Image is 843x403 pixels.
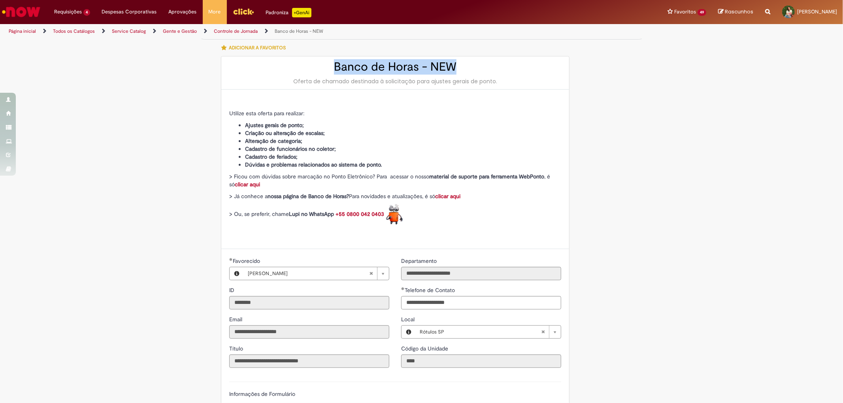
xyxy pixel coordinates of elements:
[248,267,369,280] span: [PERSON_NAME]
[725,8,753,15] span: Rascunhos
[229,315,244,323] label: Somente leitura - Email
[229,316,244,323] span: Somente leitura - Email
[245,122,304,129] strong: Ajustes gerais de ponto;
[416,326,561,338] a: Rótulos SPLimpar campo Local
[235,181,260,188] a: clicar aqui
[83,9,90,16] span: 4
[292,8,311,17] p: +GenAi
[429,173,544,180] strong: material de suporte para ferramenta WebPonto
[244,267,389,280] a: [PERSON_NAME]Limpar campo Favorecido
[245,161,382,168] strong: Dúvidas e problemas relacionados ao sistema de ponto.
[275,28,323,34] a: Banco de Horas - NEW
[209,8,221,16] span: More
[1,4,41,20] img: ServiceNow
[435,193,460,200] a: clicar aqui
[245,145,336,152] strong: Cadastro de funcionários no coletor;
[674,8,696,16] span: Favoritos
[229,77,561,85] div: Oferta de chamado destinada à solicitação para ajustes gerais de ponto.
[9,28,36,34] a: Página inicial
[229,354,389,368] input: Título
[401,316,416,323] span: Local
[229,45,286,51] span: Adicionar a Favoritos
[229,345,245,352] span: Somente leitura - Título
[230,267,244,280] button: Favorecido, Visualizar este registro Tamiris De Andrade Teixeira
[229,60,561,73] h2: Banco de Horas - NEW
[233,6,254,17] img: click_logo_yellow_360x200.png
[401,345,450,352] span: Somente leitura - Código da Unidade
[229,286,236,294] label: Somente leitura - ID
[245,129,325,137] strong: Criação ou alteração de escalas;
[365,267,377,280] abbr: Limpar campo Favorecido
[221,39,290,56] button: Adicionar a Favoritos
[229,172,561,188] p: > Ficou com dúvidas sobre marcação no Ponto Eletrônico? Para acessar o nosso , é só
[402,326,416,338] button: Local, Visualizar este registro Rótulos SP
[229,345,245,352] label: Somente leitura - Título
[163,28,197,34] a: Gente e Gestão
[336,210,384,217] a: +55 0800 042 0403
[401,345,450,352] label: Somente leitura - Código da Unidade
[268,193,349,200] strong: nossa página de Banco de Horas?
[229,258,233,261] span: Obrigatório Preenchido
[245,153,298,160] strong: Cadastro de feriados;
[233,257,262,264] span: Necessários - Favorecido
[698,9,706,16] span: 49
[401,354,561,368] input: Código da Unidade
[420,326,541,338] span: Rótulos SP
[401,257,438,264] span: Somente leitura - Departamento
[289,210,334,217] strong: Lupi no WhatsApp
[229,287,236,294] span: Somente leitura - ID
[229,296,389,309] input: ID
[229,204,561,225] p: > Ou, se preferir, chame
[797,8,837,15] span: [PERSON_NAME]
[401,267,561,280] input: Departamento
[53,28,95,34] a: Todos os Catálogos
[537,326,549,338] abbr: Limpar campo Local
[229,390,295,397] label: Informações de Formulário
[718,8,753,16] a: Rascunhos
[266,8,311,17] div: Padroniza
[401,257,438,265] label: Somente leitura - Departamento
[229,110,304,117] span: Utilize esta oferta para realizar:
[405,287,456,294] span: Telefone de Contato
[102,8,157,16] span: Despesas Corporativas
[169,8,197,16] span: Aprovações
[54,8,82,16] span: Requisições
[401,287,405,290] span: Obrigatório Preenchido
[229,192,561,200] p: > Já conhece a Para novidades e atualizações, é só
[214,28,258,34] a: Controle de Jornada
[229,325,389,339] input: Email
[112,28,146,34] a: Service Catalog
[6,24,556,39] ul: Trilhas de página
[401,296,561,309] input: Telefone de Contato
[245,137,302,144] strong: Alteração de categoria;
